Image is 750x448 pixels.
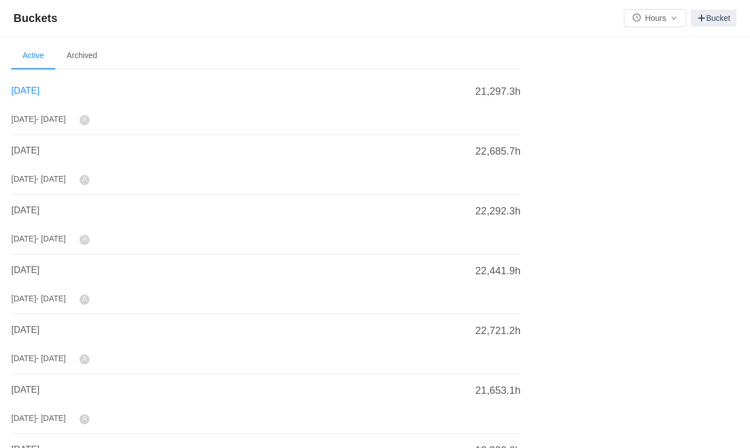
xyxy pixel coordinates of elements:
[55,42,108,69] li: Archived
[11,265,39,275] a: [DATE]
[11,113,66,125] div: [DATE]
[36,414,66,423] span: - [DATE]
[476,144,521,159] span: 22,685.7h
[36,115,66,124] span: - [DATE]
[11,42,55,69] li: Active
[476,84,521,99] span: 21,297.3h
[82,296,87,302] i: icon: user
[11,146,39,155] a: [DATE]
[11,86,39,95] a: [DATE]
[624,9,686,27] button: icon: clock-circleHoursicon: down
[11,385,39,394] a: [DATE]
[476,204,521,219] span: 22,292.3h
[476,263,521,279] span: 22,441.9h
[82,356,87,362] i: icon: user
[36,294,66,303] span: - [DATE]
[11,353,66,364] div: [DATE]
[36,354,66,363] span: - [DATE]
[476,323,521,339] span: 22,721.2h
[82,177,87,182] i: icon: user
[82,117,87,122] i: icon: user
[476,383,521,398] span: 21,653.1h
[11,173,66,185] div: [DATE]
[36,174,66,183] span: - [DATE]
[82,236,87,242] i: icon: user
[82,416,87,421] i: icon: user
[14,9,64,27] span: Buckets
[11,205,39,215] a: [DATE]
[36,234,66,243] span: - [DATE]
[11,412,66,424] div: [DATE]
[11,293,66,305] div: [DATE]
[11,325,39,335] a: [DATE]
[691,10,736,27] a: Bucket
[11,233,66,245] div: [DATE]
